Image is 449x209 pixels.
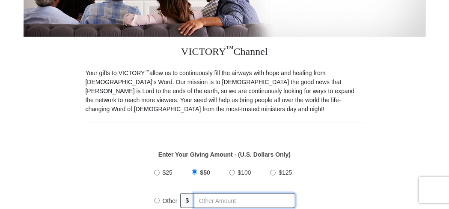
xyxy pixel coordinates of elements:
span: Other [163,197,178,204]
span: $125 [279,169,292,176]
span: $ [180,193,195,208]
input: Other Amount [194,193,295,208]
sup: ™ [226,44,234,53]
span: $100 [238,169,251,176]
strong: Enter Your Giving Amount - (U.S. Dollars Only) [158,151,291,158]
sup: ™ [145,69,150,74]
p: Your gifts to VICTORY allow us to continuously fill the airways with hope and healing from [DEMOG... [86,69,364,114]
span: $25 [163,169,172,176]
h3: VICTORY Channel [86,37,364,69]
span: $50 [200,169,210,176]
